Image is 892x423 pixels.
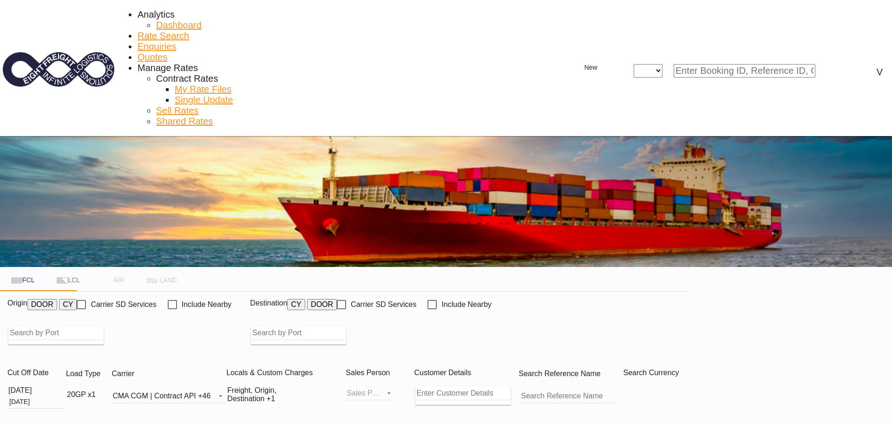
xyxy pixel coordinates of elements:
md-checkbox: Checkbox No Ink [168,300,232,309]
div: Carrier SD Services [351,300,416,309]
div: Include Nearby [182,300,232,309]
button: CY [287,299,305,310]
span: Analytics [138,9,175,20]
span: Quotes [138,52,167,62]
div: [DATE] [8,386,65,395]
md-icon: Your search will be saved by the below given name [601,369,612,380]
span: Cut Off Date [7,369,49,377]
span: icon-magnify [815,64,826,78]
md-icon: Unchecked: Search for CY (Container Yard) services for all selected carriers.Checked : Search for... [416,299,427,310]
span: Search Currency [623,369,679,377]
button: icon-plus 400-fgNewicon-chevron-down [569,59,613,78]
div: V [877,67,883,78]
span: Locals & Custom Charges [226,369,313,377]
md-icon: icon-plus 400-fg [573,63,584,74]
span: Customer Details [414,369,472,377]
md-datepicker: Select [8,397,65,405]
a: Enquiries [138,41,176,52]
md-icon: icon-chevron-down [662,65,674,76]
span: icon-close [623,64,634,78]
div: Include Nearby [441,300,492,309]
a: Single Update [175,95,233,105]
input: Search by Port [9,326,104,340]
a: Quotes [138,52,167,63]
span: New [573,64,609,71]
input: Search by Port [251,326,346,340]
md-icon: icon-close [623,64,634,75]
span: CMA CGM | Contract API +46 [112,392,210,400]
input: Enter Booking ID, Reference ID, Order ID [674,64,815,78]
div: 20GP x1 [67,390,96,399]
md-tab-item: LCL [46,269,91,291]
a: Sell Rates [156,105,198,116]
a: Rate Search [138,31,189,41]
div: Freight Origin Destination Factory Stuffingicon-chevron-down [227,386,337,403]
md-icon: The selected Trucker/Carrierwill be displayed in the rate results If the rates are from another f... [134,369,145,380]
div: [DATE] [8,386,32,395]
md-icon: icon-information-outline [100,369,111,380]
span: Origin [7,299,27,317]
span: Destination [250,299,287,317]
md-icon: icon-chevron-down [321,389,332,400]
a: Shared Rates [156,116,213,127]
span: Sales Person [346,369,390,377]
span: Dashboard [156,20,202,30]
div: Freight Origin Destination Factory Stuffing [227,386,315,403]
div: 20GP x1icon-chevron-down [67,389,107,400]
span: Manage Rates [138,63,198,73]
md-checkbox: Checkbox No Ink [77,300,156,309]
a: My Rate Files [175,84,231,95]
span: My Rate Files [175,84,231,94]
span: Load Type [66,370,111,377]
button: DOOR [307,299,337,310]
div: icon-magnify [826,65,838,76]
md-icon: Unchecked: Ignores neighbouring ports when fetching rates.Checked : Includes neighbouring ports w... [494,299,505,310]
md-icon: icon-chevron-down [597,63,609,74]
md-icon: Unchecked: Ignores neighbouring ports when fetching rates.Checked : Includes neighbouring ports w... [231,299,243,310]
md-icon: Unchecked: Search for CY (Container Yard) services for all selected carriers.Checked : Search for... [157,299,168,310]
span: Contract Rates [156,73,218,84]
span: Shared Rates [156,116,213,126]
div: Carrier SD Services [91,300,156,309]
span: Help [847,66,858,78]
span: Search Reference Name [519,370,612,377]
button: DOOR [27,299,57,310]
input: Enter Customer Details [416,386,511,400]
md-checkbox: Checkbox No Ink [337,300,416,309]
input: Search Reference Name [520,389,615,403]
span: Carrier [111,370,145,377]
md-select: Sales Person [346,386,394,400]
md-checkbox: Checkbox No Ink [427,300,492,309]
button: CY [59,299,77,310]
md-icon: icon-magnify [815,65,826,76]
md-icon: icon-chevron-down [96,389,107,400]
input: Select [8,395,65,409]
a: Dashboard [156,20,202,31]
